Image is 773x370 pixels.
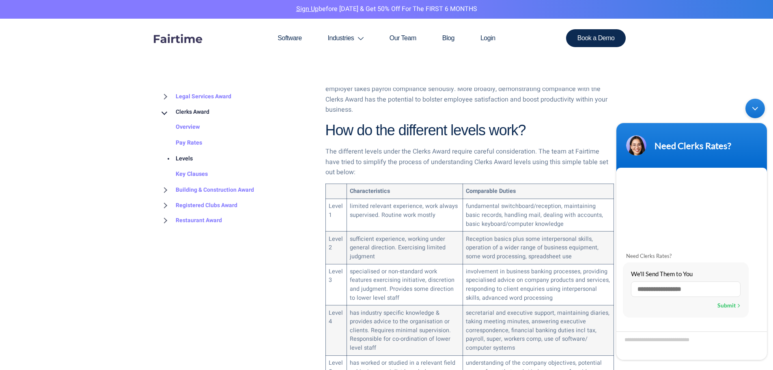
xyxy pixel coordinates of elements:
td: involvement in business banking processes, providing specialised advice on company products and s... [463,264,614,305]
nav: BROWSE TOPICS [159,43,313,228]
a: Pay Rates [159,135,202,151]
iframe: SalesIQ Chatwindow [612,95,771,364]
a: Login [467,19,508,58]
a: Overview [159,119,200,135]
h2: How do the different levels work? [325,121,614,140]
a: Key Clauses [159,167,208,182]
td: secretarial and executive support, maintaining diaries, taking meeting minutes, answering executi... [463,305,614,355]
a: Legal Services Award [159,89,231,104]
a: Industries [315,19,377,58]
a: Restaurant Award [159,213,222,228]
div: BROWSE TOPICS [159,26,313,228]
a: Book a Demo [566,29,626,47]
td: Reception basics plus some interpersonal skills, operation of a wider range of business equipment... [463,232,614,264]
p: The different levels under the Clerks Award require careful consideration. The team at Fairtime h... [325,147,614,178]
td: has industry specific knowledge & provides advice to the organisation or clients. Requires minima... [347,305,463,355]
td: limited relevant experience, work always supervised. Routine work mostly [347,199,463,232]
a: Levels [159,151,193,167]
td: Level 4 [325,305,347,355]
p: before [DATE] & Get 50% Off for the FIRST 6 MONTHS [6,4,767,15]
a: Sign Up [296,4,319,14]
td: Level 2 [325,232,347,264]
td: specialised or non-standard work features exercising initiative, discretion and judgment. Provide... [347,264,463,305]
a: Building & Construction Award [159,182,254,198]
strong: Characteristics [350,187,390,195]
td: sufficient experience, working under general direction. Exercising limited judgment [347,232,463,264]
a: Our Team [377,19,429,58]
p: Nevertheless, arguing that the Awards are too complex is not a valid defence if the Fair Work Omb... [325,63,614,115]
strong: Comparable Duties [466,187,516,195]
a: Registered Clubs Award [159,198,237,213]
a: Blog [429,19,467,58]
a: Software [265,19,314,58]
td: Level 1 [325,199,347,232]
span: Book a Demo [577,35,615,41]
a: Clerks Award [159,104,209,120]
td: Level 3 [325,264,347,305]
td: fundamental switchboard/reception, maintaining basic records, handling mail, dealing with account... [463,199,614,232]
